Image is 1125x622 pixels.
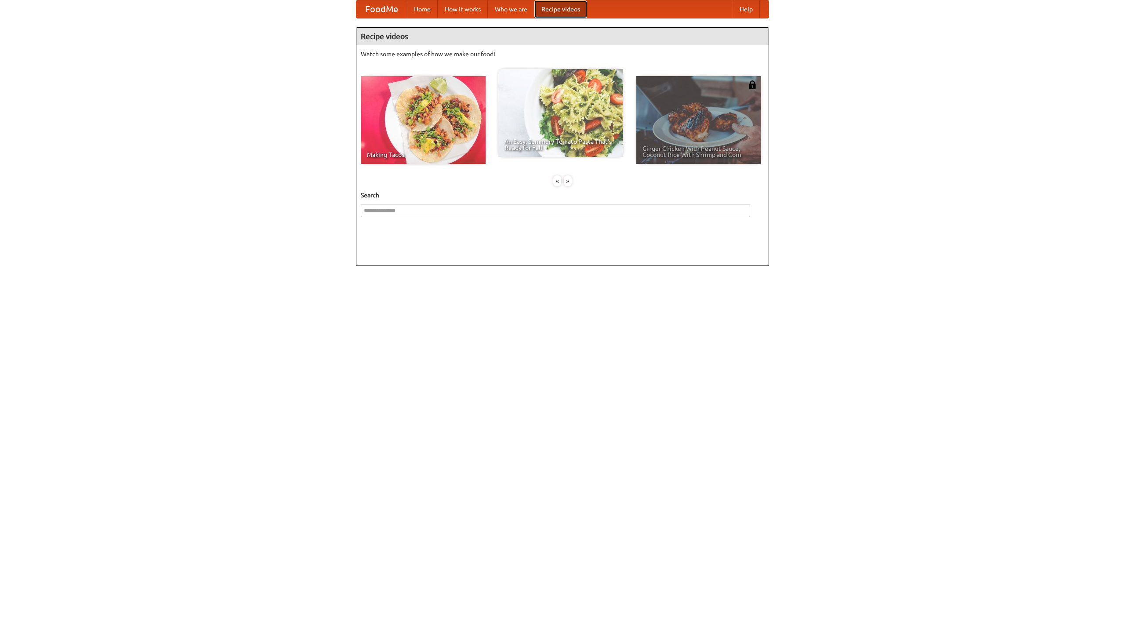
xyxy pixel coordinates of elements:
a: Help [733,0,760,18]
a: How it works [438,0,488,18]
span: An Easy, Summery Tomato Pasta That's Ready for Fall [504,138,617,151]
a: Who we are [488,0,534,18]
img: 483408.png [748,80,757,89]
div: » [564,175,572,186]
a: Making Tacos [361,76,486,164]
h4: Recipe videos [356,28,769,45]
h5: Search [361,191,764,200]
span: Making Tacos [367,152,479,158]
a: FoodMe [356,0,407,18]
a: An Easy, Summery Tomato Pasta That's Ready for Fall [498,69,623,157]
a: Recipe videos [534,0,587,18]
div: « [553,175,561,186]
a: Home [407,0,438,18]
p: Watch some examples of how we make our food! [361,50,764,58]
